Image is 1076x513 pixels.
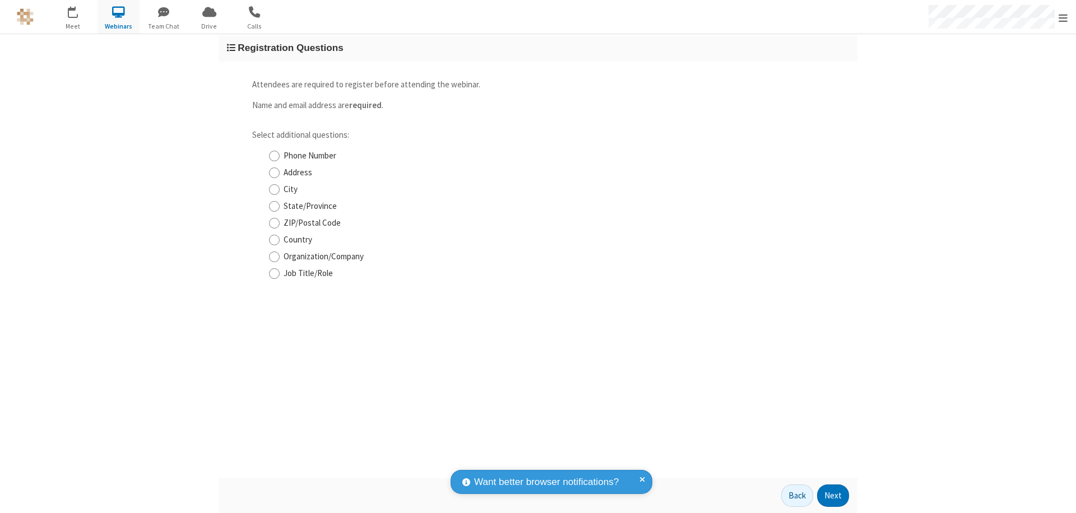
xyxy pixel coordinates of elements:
div: 1 [76,6,83,15]
h3: Registration Questions [227,43,849,53]
label: Phone Number [284,150,841,162]
iframe: Chat [1048,484,1068,505]
span: Webinars [98,21,140,31]
span: Drive [188,21,230,31]
label: Country [284,234,841,246]
span: Team Chat [143,21,185,31]
p: Name and email address are . [252,99,841,112]
span: Want better browser notifications? [474,475,619,489]
span: Meet [52,21,94,31]
span: Calls [234,21,276,31]
label: ZIP/Postal Code [284,217,841,230]
label: Address [284,166,841,179]
p: Attendees are required to register before attending the webinar. [252,78,841,91]
button: Back [781,484,813,507]
label: Organization/Company [284,250,841,263]
label: Job Title/Role [284,267,841,280]
label: City [284,183,841,196]
button: Next [817,484,849,507]
strong: required [349,100,382,110]
p: Select additional questions: [252,129,841,142]
img: QA Selenium DO NOT DELETE OR CHANGE [17,8,34,25]
label: State/Province [284,200,841,213]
